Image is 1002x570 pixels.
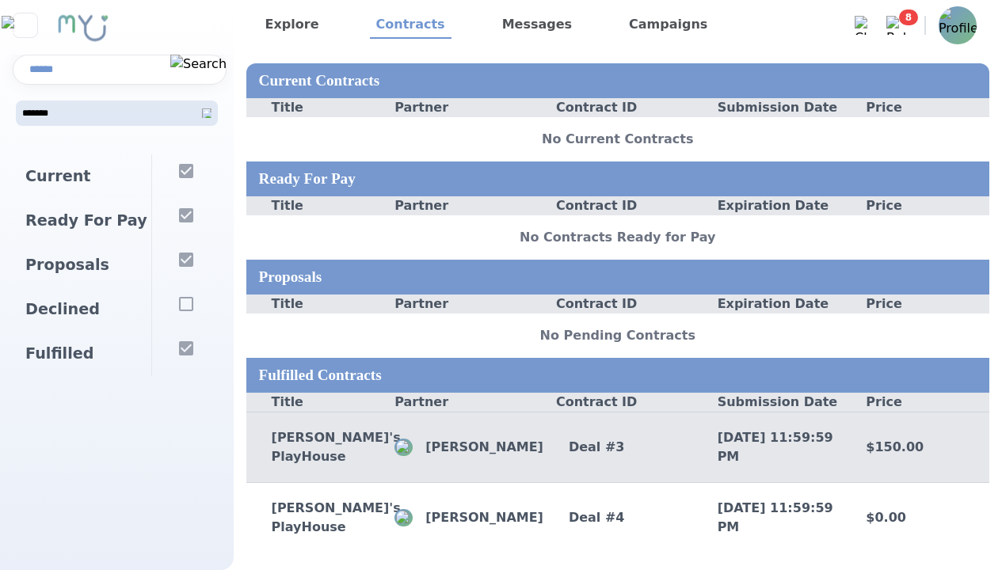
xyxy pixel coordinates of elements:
div: Current [13,154,151,199]
div: Contract ID [543,294,692,313]
div: Proposals [13,243,151,287]
img: Profile [396,440,411,455]
a: Explore [259,12,326,39]
div: Partner [394,393,543,412]
div: $0.00 [840,508,989,527]
div: No Current Contracts [246,117,989,161]
div: Contract ID [543,393,692,412]
div: Title [246,294,395,313]
div: Declined [13,287,151,332]
img: Profile [939,6,977,44]
div: Title [246,393,395,412]
div: Partner [394,196,543,215]
div: [DATE] 11:59:59 PM [692,428,841,466]
div: Partner [394,294,543,313]
div: Expiration Date [692,196,841,215]
div: Price [840,196,989,215]
div: [PERSON_NAME]'s PlayHouse [246,428,395,466]
a: Contracts [370,12,451,39]
div: Fulfilled [13,332,151,376]
div: Ready For Pay [246,161,989,196]
img: Profile [396,511,411,526]
div: Partner [394,98,543,117]
div: Title [246,98,395,117]
div: No Contracts Ready for Pay [246,215,989,260]
div: Price [840,98,989,117]
div: Deal # 4 [543,508,692,527]
div: Deal # 3 [543,438,692,457]
div: Contract ID [543,196,692,215]
div: Title [246,196,395,215]
img: Bell [886,16,905,35]
p: [PERSON_NAME] [413,508,543,527]
div: Expiration Date [692,294,841,313]
div: Proposals [246,260,989,294]
div: Submission Date [692,393,841,412]
div: Price [840,294,989,313]
span: 8 [899,9,918,25]
div: Fulfilled Contracts [246,358,989,393]
div: Submission Date [692,98,841,117]
div: $150.00 [840,438,989,457]
div: Contract ID [543,98,692,117]
div: [PERSON_NAME]'s PlayHouse [246,499,395,537]
a: Messages [496,12,578,39]
div: Price [840,393,989,412]
img: Close sidebar [2,16,48,35]
div: [DATE] 11:59:59 PM [692,499,841,537]
p: [PERSON_NAME] [413,438,543,457]
div: No Pending Contracts [246,313,989,358]
div: Current Contracts [246,63,989,98]
img: Chat [855,16,874,35]
div: Ready For Pay [13,199,151,243]
a: Campaigns [623,12,714,39]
